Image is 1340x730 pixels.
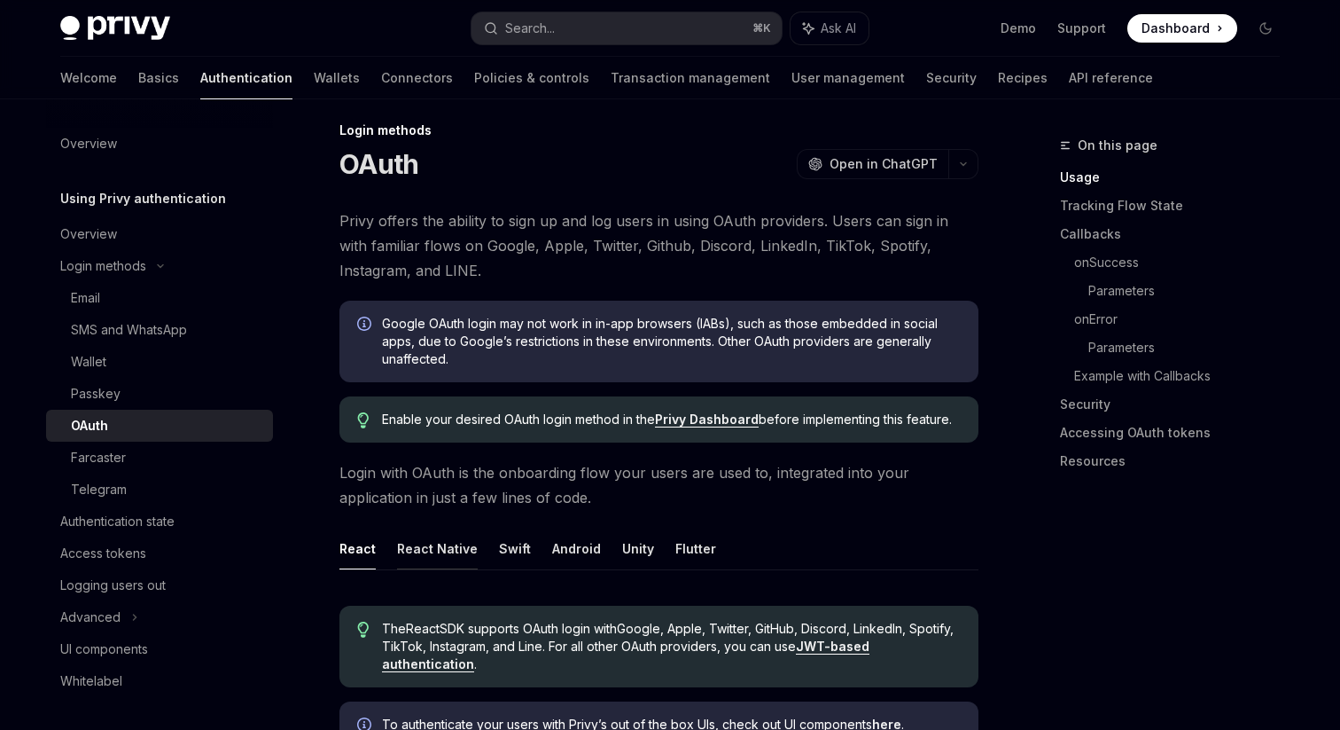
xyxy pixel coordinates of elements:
[314,57,360,99] a: Wallets
[1001,20,1036,37] a: Demo
[60,224,117,245] div: Overview
[505,18,555,39] div: Search...
[622,528,654,569] button: Unity
[46,442,273,474] a: Farcaster
[339,122,978,139] div: Login methods
[71,415,108,436] div: OAuth
[46,378,273,410] a: Passkey
[357,412,370,428] svg: Tip
[791,57,905,99] a: User management
[1069,57,1153,99] a: API reference
[46,128,273,160] a: Overview
[1088,334,1294,362] a: Parameters
[60,16,170,41] img: dark logo
[339,208,978,283] span: Privy offers the ability to sign up and log users in using OAuth providers. Users can sign in wit...
[46,314,273,346] a: SMS and WhatsApp
[998,57,1048,99] a: Recipes
[46,346,273,378] a: Wallet
[752,21,771,35] span: ⌘ K
[1078,135,1157,156] span: On this page
[797,149,948,179] button: Open in ChatGPT
[552,528,601,569] button: Android
[1141,20,1210,37] span: Dashboard
[46,506,273,538] a: Authentication state
[71,447,126,468] div: Farcaster
[382,411,961,428] span: Enable your desired OAuth login method in the before implementing this feature.
[830,155,938,173] span: Open in ChatGPT
[46,569,273,601] a: Logging users out
[46,538,273,569] a: Access tokens
[71,383,121,404] div: Passkey
[46,633,273,665] a: UI components
[1074,248,1294,277] a: onSuccess
[1057,20,1106,37] a: Support
[46,474,273,506] a: Telegram
[926,57,977,99] a: Security
[339,460,978,510] span: Login with OAuth is the onboarding flow your users are used to, integrated into your application ...
[1060,447,1294,475] a: Resources
[382,315,961,368] span: Google OAuth login may not work in in-app browsers (IABs), such as those embedded in social apps,...
[339,148,418,180] h1: OAuth
[60,671,122,692] div: Whitelabel
[46,665,273,697] a: Whitelabel
[611,57,770,99] a: Transaction management
[1251,14,1280,43] button: Toggle dark mode
[339,528,376,569] button: React
[60,639,148,660] div: UI components
[60,57,117,99] a: Welcome
[71,351,106,373] div: Wallet
[60,607,121,628] div: Advanced
[499,528,531,569] button: Swift
[200,57,292,99] a: Authentication
[791,12,869,44] button: Ask AI
[46,282,273,314] a: Email
[71,479,127,500] div: Telegram
[71,319,187,341] div: SMS and WhatsApp
[1060,419,1294,447] a: Accessing OAuth tokens
[655,412,759,428] a: Privy Dashboard
[1074,305,1294,334] a: onError
[60,255,146,277] div: Login methods
[397,528,478,569] button: React Native
[357,317,375,334] svg: Info
[471,12,782,44] button: Search...⌘K
[357,622,370,638] svg: Tip
[60,543,146,564] div: Access tokens
[1088,277,1294,305] a: Parameters
[1060,163,1294,192] a: Usage
[46,218,273,250] a: Overview
[1074,362,1294,390] a: Example with Callbacks
[381,57,453,99] a: Connectors
[46,410,273,442] a: OAuth
[675,528,716,569] button: Flutter
[60,511,175,532] div: Authentication state
[474,57,589,99] a: Policies & controls
[60,133,117,154] div: Overview
[60,575,166,596] div: Logging users out
[71,287,100,309] div: Email
[1060,390,1294,419] a: Security
[1127,14,1237,43] a: Dashboard
[60,188,226,209] h5: Using Privy authentication
[1060,192,1294,220] a: Tracking Flow State
[1060,220,1294,248] a: Callbacks
[821,20,856,37] span: Ask AI
[382,620,961,673] span: The React SDK supports OAuth login with Google, Apple, Twitter, GitHub, Discord, LinkedIn, Spotif...
[138,57,179,99] a: Basics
